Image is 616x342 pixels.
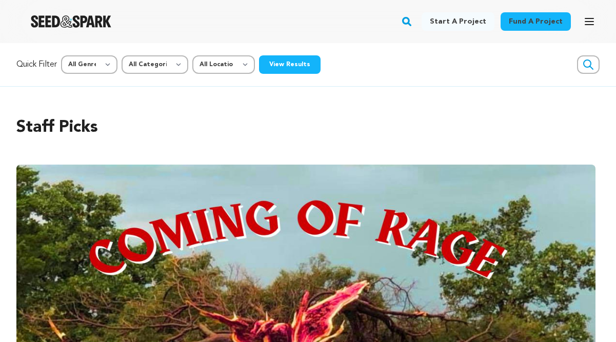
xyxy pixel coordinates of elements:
[259,55,321,74] button: View Results
[31,15,111,28] img: Seed&Spark Logo Dark Mode
[501,12,571,31] a: Fund a project
[422,12,494,31] a: Start a project
[16,58,57,71] p: Quick Filter
[16,115,600,140] h2: Staff Picks
[31,15,111,28] a: Seed&Spark Homepage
